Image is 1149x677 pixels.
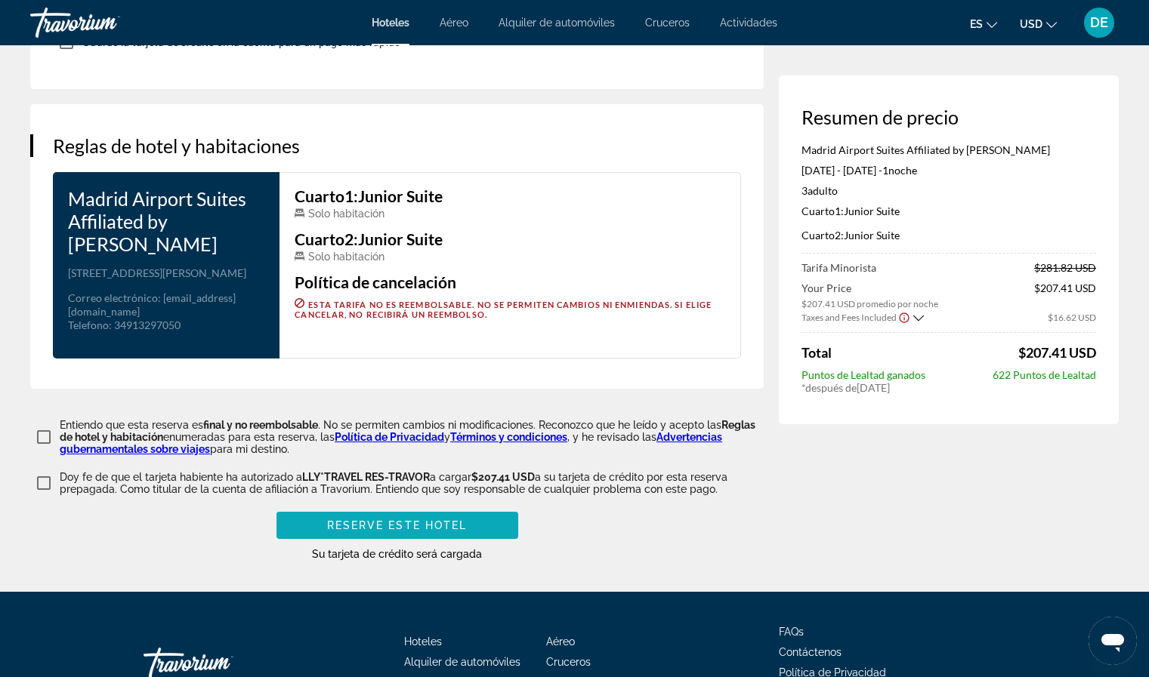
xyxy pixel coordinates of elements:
span: final y no reembolsable [203,419,318,431]
span: 2: [802,229,844,242]
a: Contáctenos [779,646,842,658]
a: Cruceros [546,656,591,668]
span: Puntos de Lealtad ganados [802,368,925,381]
a: Cruceros [645,17,690,29]
span: Solo habitación [308,208,385,220]
span: $207.41 USD [1018,344,1096,361]
span: USD [1020,18,1042,30]
span: Cuarto [295,186,344,205]
span: $16.62 USD [1048,312,1096,323]
a: Travorium [30,3,181,42]
span: noche [888,164,917,177]
a: Términos y condiciones [450,431,567,443]
span: Your Price [802,282,938,294]
span: Cuarto [802,205,835,217]
span: $281.82 USD [1034,261,1096,274]
p: Entiendo que esta reserva es . No se permiten cambios ni modificaciones. Reconozco que he leído y... [60,419,764,455]
span: después de [805,381,857,394]
span: $207.41 USD [1034,282,1096,309]
span: $207.41 USD [471,471,535,483]
iframe: Button to launch messaging window [1089,617,1137,665]
span: Su tarjeta de crédito será cargada [312,548,482,560]
span: Esta tarifa no es reembolsable. No se permiten cambios ni enmiendas. Si elige cancelar, no recibi... [295,300,712,319]
span: Total [802,344,832,361]
span: Reserve este hotel [327,519,468,531]
h3: Reglas de hotel y habitaciones [53,134,741,157]
p: Doy fe de que el tarjeta habiente ha autorizado a a cargar a su tarjeta de crédito por esta reser... [60,471,764,495]
span: Reglas de hotel y habitación [60,419,755,443]
span: 1: [295,186,358,205]
a: Alquiler de automóviles [499,17,615,29]
a: Actividades [720,17,777,29]
span: 1: [802,205,844,217]
span: Correo electrónico [68,291,158,304]
span: 3 [802,184,838,197]
span: Cuarto [295,229,344,248]
h3: Resumen de precio [802,106,1096,128]
span: Tarifa Minorista [802,261,876,274]
button: User Menu [1080,7,1119,38]
h3: Junior Suite [295,188,725,205]
span: DE [1090,15,1108,30]
h3: Política de cancelación [295,274,725,291]
h3: Junior Suite [295,231,725,248]
span: Adulto [808,184,838,197]
p: [STREET_ADDRESS][PERSON_NAME] [68,266,264,280]
a: Alquiler de automóviles [404,656,520,668]
a: Hoteles [372,17,409,29]
span: 2: [295,229,358,248]
a: Aéreo [440,17,468,29]
span: $207.41 USD promedio por noche [802,298,938,309]
a: Advertencias gubernamentales sobre viajes [60,431,722,455]
span: 1 [882,164,888,177]
span: : 34913297050 [109,318,181,331]
a: Hoteles [404,635,442,648]
span: es [970,18,983,30]
span: LLY*TRAVEL RES-TRAVOR [302,471,430,483]
button: Change currency [1020,13,1057,35]
p: Junior Suite [802,229,1096,242]
p: [DATE] - [DATE] - [802,164,1096,177]
span: Cuarto [802,229,835,242]
span: Telefono [68,318,109,331]
div: * [DATE] [802,381,1096,394]
span: Taxes and Fees Included [802,312,897,323]
a: FAQs [779,626,804,638]
p: Junior Suite [802,205,1096,217]
span: 622 Puntos de Lealtad [993,368,1096,381]
button: Reserve este hotel [276,512,518,539]
a: Política de Privacidad [335,431,444,443]
a: Aéreo [546,635,575,648]
h3: Madrid Airport Suites Affiliated by [PERSON_NAME] [68,187,264,255]
button: Change language [970,13,997,35]
button: Show Taxes and Fees disclaimer [898,310,910,324]
span: Solo habitación [308,251,385,263]
button: Show Taxes and Fees breakdown [802,309,924,325]
span: : [EMAIL_ADDRESS][DOMAIN_NAME] [68,291,236,318]
p: Madrid Airport Suites Affiliated by [PERSON_NAME] [802,143,1096,156]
